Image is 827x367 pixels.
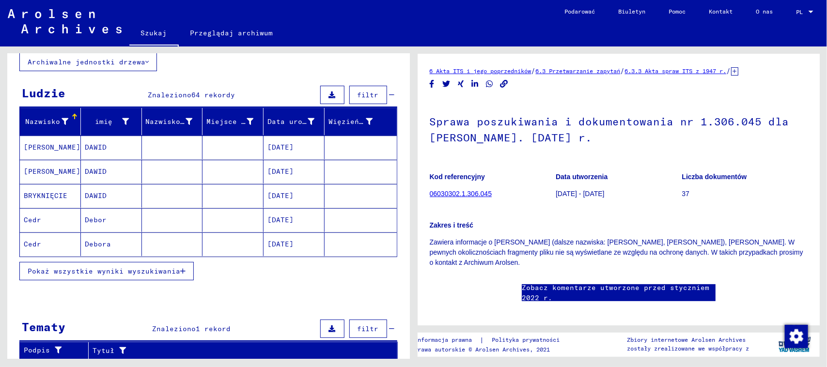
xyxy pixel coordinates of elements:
[414,336,472,343] font: Informacja prawna
[142,108,203,135] mat-header-cell: Nazwisko panieńskie
[328,117,372,126] font: Więzień nr
[682,173,747,181] font: Liczba dokumentów
[267,114,327,129] div: Data urodzenia
[430,238,803,266] font: Zawiera informacje o [PERSON_NAME] (dalsze nazwiska: [PERSON_NAME], [PERSON_NAME]), [PERSON_NAME]...
[522,283,716,303] a: Zobacz komentarze utworzone przed styczniem 2022 r.
[146,114,205,129] div: Nazwisko panieńskie
[682,190,690,198] font: 37
[203,108,264,135] mat-header-cell: Miejsce urodzenia
[95,117,112,126] font: imię
[625,67,727,75] a: 6.3.3 Akta spraw ITS z 1947 r.
[536,67,621,75] a: 6.3 Przetwarzanie zapytań
[669,8,686,15] font: Pomoc
[484,78,495,90] button: Udostępnij na WhatsAppie
[28,267,180,275] font: Pokaż wszystkie wyniki wyszukiwania
[430,173,485,181] font: Kod referencyjny
[264,108,325,135] mat-header-cell: Data urodzenia
[267,167,294,176] font: [DATE]
[190,29,273,37] font: Przeglądaj archiwum
[430,190,492,198] a: 06030302.1.306.045
[267,117,328,126] font: Data urodzenia
[325,108,397,135] mat-header-cell: Więzień nr
[556,190,605,198] font: [DATE] - [DATE]
[430,221,473,229] font: Zakres i treść
[28,58,145,66] font: Archiwalne jednostki drzewa
[484,335,571,345] a: Polityka prywatności
[152,324,196,333] font: Znaleziono
[196,324,231,333] font: 1 rekord
[129,21,179,46] a: Szukaj
[24,240,41,248] font: Cedr
[22,86,65,100] font: Ludzie
[756,8,773,15] font: O nas
[141,29,167,37] font: Szukaj
[470,78,480,90] button: Udostępnij na LinkedIn
[267,191,294,200] font: [DATE]
[627,336,746,343] font: Zbiory internetowe Arolsen Archives
[85,114,141,129] div: imię
[627,345,749,352] font: zostały zrealizowane we współpracy z
[148,91,191,99] font: Znaleziono
[414,335,480,345] a: Informacja prawna
[24,114,80,129] div: Nazwisko
[796,8,803,15] font: PL
[24,343,91,358] div: Podpis
[349,86,387,104] button: filtr
[621,66,625,75] font: /
[785,325,808,348] img: Zmiana zgody
[20,108,81,135] mat-header-cell: Nazwisko
[556,173,608,181] font: Data utworzenia
[24,346,50,354] font: Podpis
[531,66,536,75] font: /
[427,78,437,90] button: Udostępnij na Facebooku
[358,324,379,333] font: filtr
[22,320,65,334] font: Tematy
[24,167,80,176] font: [PERSON_NAME]
[414,346,550,353] font: Prawa autorskie © Arolsen Archives, 2021
[93,343,388,358] div: Tytuł
[81,108,142,135] mat-header-cell: imię
[441,78,452,90] button: Udostępnij na Twitterze
[492,336,560,343] font: Polityka prywatności
[206,114,265,129] div: Miejsce urodzenia
[19,262,194,280] button: Pokaż wszystkie wyniki wyszukiwania
[328,114,385,129] div: Więzień nr
[564,8,595,15] font: Podarować
[179,21,285,45] a: Przeglądaj archiwum
[85,143,107,152] font: DAWID
[85,215,107,224] font: Debor
[267,143,294,152] font: [DATE]
[499,78,509,90] button: Kopiuj link
[727,66,731,75] font: /
[709,8,733,15] font: Kontakt
[522,283,709,302] font: Zobacz komentarze utworzone przed styczniem 2022 r.
[456,78,466,90] button: Udostępnij na Xing
[430,115,789,144] font: Sprawa poszukiwania i dokumentowania nr 1.306.045 dla [PERSON_NAME]. [DATE] r.
[24,215,41,224] font: Cedr
[85,240,111,248] font: Debora
[8,9,122,33] img: Arolsen_neg.svg
[480,336,484,344] font: |
[93,346,114,355] font: Tytuł
[24,191,67,200] font: BRYKNIĘCIE
[358,91,379,99] font: filtr
[146,117,229,126] font: Nazwisko panieńskie
[267,215,294,224] font: [DATE]
[430,67,531,75] a: 6 Akta ITS i jego poprzedników
[349,320,387,338] button: filtr
[267,240,294,248] font: [DATE]
[25,117,60,126] font: Nazwisko
[191,91,235,99] font: 64 rekordy
[206,117,281,126] font: Miejsce urodzenia
[777,332,813,356] img: yv_logo.png
[618,8,645,15] font: Biuletyn
[19,53,157,71] button: Archiwalne jednostki drzewa
[85,191,107,200] font: DAWID
[85,167,107,176] font: DAWID
[24,143,80,152] font: [PERSON_NAME]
